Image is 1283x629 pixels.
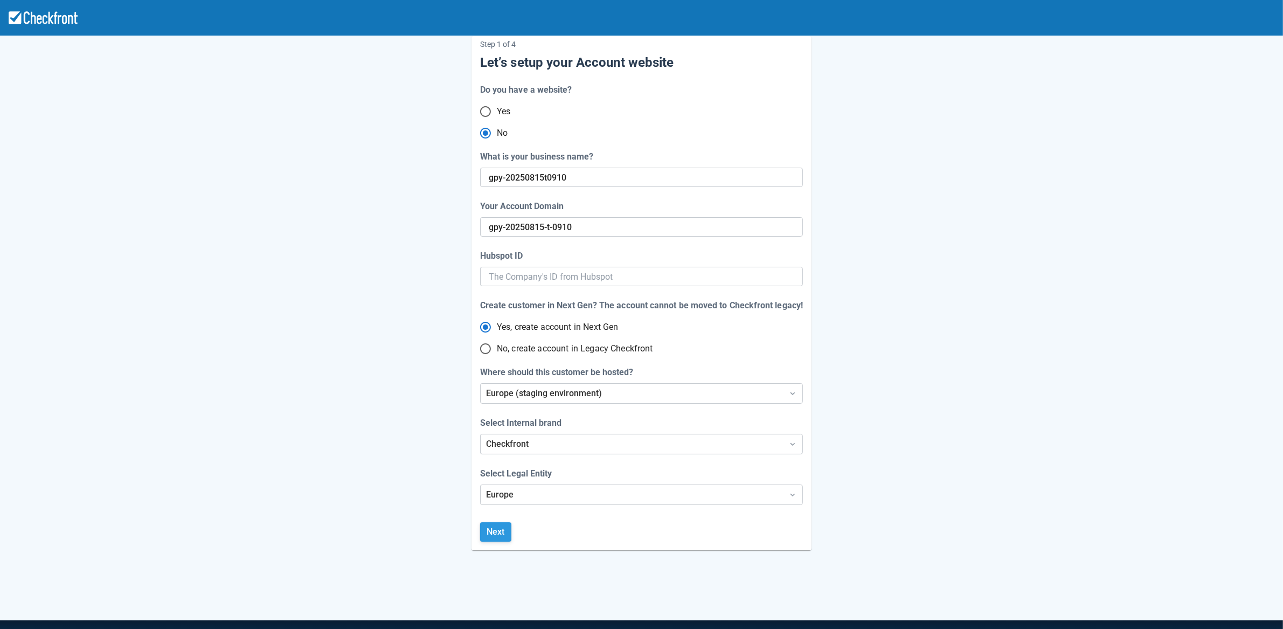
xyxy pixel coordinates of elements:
[480,150,598,163] label: What is your business name?
[497,321,619,334] span: Yes, create account in Next Gen
[787,439,798,450] span: Dropdown icon
[480,84,572,96] div: Do you have a website?
[497,342,653,355] span: No, create account in Legacy Checkfront
[480,299,803,312] div: Create customer in Next Gen? The account cannot be moved to Checkfront legacy!
[1128,513,1283,629] iframe: Chat Widget
[480,522,511,542] button: Next
[480,417,566,430] label: Select Internal brand
[486,438,778,451] div: Checkfront
[497,105,510,118] span: Yes
[497,127,508,140] span: No
[486,387,778,400] div: Europe (staging environment)
[480,250,527,262] label: Hubspot ID
[480,200,568,213] label: Your Account Domain
[489,168,792,187] input: This will be your Account domain
[480,54,803,71] h5: Let’s setup your Account website
[489,267,794,286] input: The Company's ID from Hubspot
[787,388,798,399] span: Dropdown icon
[480,467,556,480] label: Select Legal Entity
[486,488,778,501] div: Europe
[480,366,637,379] label: Where should this customer be hosted?
[787,489,798,500] span: Dropdown icon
